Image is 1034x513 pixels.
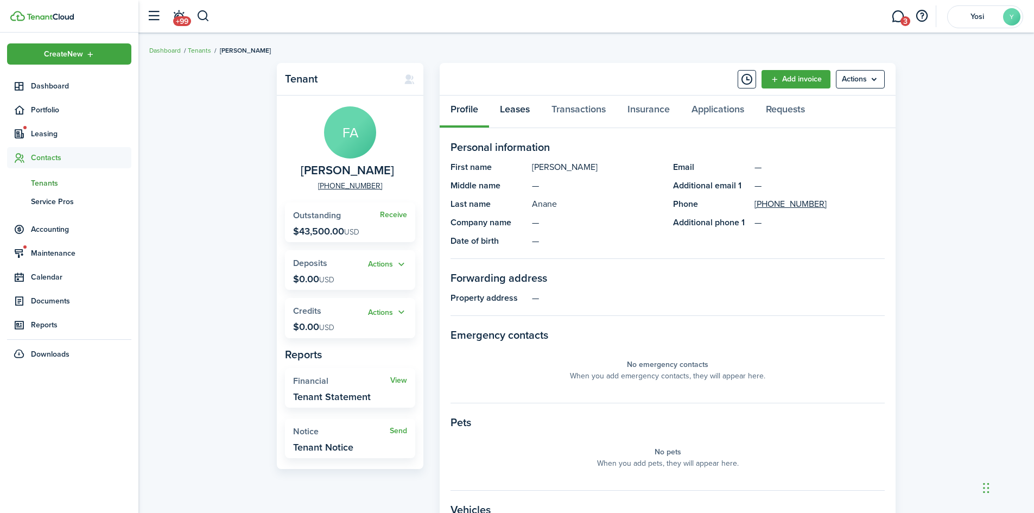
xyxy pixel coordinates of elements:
panel-main-title: Middle name [451,179,526,192]
button: Search [196,7,210,26]
panel-main-placeholder-title: No pets [655,446,681,458]
a: Applications [681,96,755,128]
span: Downloads [31,349,69,360]
span: [PERSON_NAME] [220,46,271,55]
avatar-text: FA [324,106,376,159]
img: TenantCloud [10,11,25,21]
panel-main-title: Property address [451,292,526,305]
a: [PHONE_NUMBER] [754,198,827,211]
a: Receive [380,211,407,219]
span: Calendar [31,271,131,283]
a: Leases [489,96,541,128]
panel-main-section-title: Forwarding address [451,270,885,286]
panel-main-subtitle: Reports [285,346,415,363]
avatar-text: Y [1003,8,1020,26]
panel-main-placeholder-description: When you add emergency contacts, they will appear here. [570,370,765,382]
widget-stats-description: Tenant Statement [293,391,371,402]
panel-main-description: — [532,216,662,229]
span: Tenants [31,178,131,189]
span: Documents [31,295,131,307]
panel-main-section-title: Emergency contacts [451,327,885,343]
button: Open menu [368,258,407,271]
button: Open menu [836,70,885,88]
button: Timeline [738,70,756,88]
span: USD [319,322,334,333]
button: Actions [368,306,407,319]
iframe: Chat Widget [980,461,1034,513]
a: Service Pros [7,192,131,211]
span: Create New [44,50,83,58]
a: Requests [755,96,816,128]
span: USD [344,226,359,238]
panel-main-title: Email [673,161,749,174]
panel-main-title: Phone [673,198,749,211]
p: $43,500.00 [293,226,359,237]
panel-main-title: Date of birth [451,235,526,248]
a: Send [390,427,407,435]
panel-main-description: — [532,235,662,248]
widget-stats-title: Notice [293,427,390,436]
span: Maintenance [31,248,131,259]
a: Tenants [188,46,211,55]
panel-main-title: Additional phone 1 [673,216,749,229]
span: Reports [31,319,131,331]
span: Service Pros [31,196,131,207]
button: Open menu [368,306,407,319]
div: Drag [983,472,989,504]
a: Add invoice [762,70,830,88]
p: $0.00 [293,274,334,284]
span: +99 [173,16,191,26]
button: Actions [368,258,407,271]
panel-main-section-title: Personal information [451,139,885,155]
span: Portfolio [31,104,131,116]
button: Open resource center [912,7,931,26]
a: Dashboard [7,75,131,97]
img: TenantCloud [27,14,74,20]
menu-btn: Actions [836,70,885,88]
span: Deposits [293,257,327,269]
a: [PHONE_NUMBER] [318,180,382,192]
span: Leasing [31,128,131,140]
span: Outstanding [293,209,341,221]
panel-main-section-title: Pets [451,414,885,430]
panel-main-placeholder-description: When you add pets, they will appear here. [597,458,739,469]
panel-main-description: — [532,292,885,305]
panel-main-title: Company name [451,216,526,229]
panel-main-title: Tenant [285,73,393,85]
span: Dashboard [31,80,131,92]
panel-main-description: Anane [532,198,662,211]
span: Accounting [31,224,131,235]
button: Open sidebar [143,6,164,27]
panel-main-title: First name [451,161,526,174]
a: View [390,376,407,385]
a: Dashboard [149,46,181,55]
span: Yosi [955,13,999,21]
a: Tenants [7,174,131,192]
panel-main-description: — [532,179,662,192]
a: Transactions [541,96,617,128]
panel-main-title: Last name [451,198,526,211]
panel-main-title: Additional email 1 [673,179,749,192]
p: $0.00 [293,321,334,332]
span: 3 [900,16,910,26]
widget-stats-description: Tenant Notice [293,442,353,453]
span: USD [319,274,334,286]
a: Notifications [168,3,189,30]
a: Insurance [617,96,681,128]
span: Contacts [31,152,131,163]
panel-main-placeholder-title: No emergency contacts [627,359,708,370]
span: Felita Anane [301,164,394,178]
a: Messaging [887,3,908,30]
a: Reports [7,314,131,335]
span: Credits [293,305,321,317]
panel-main-description: [PERSON_NAME] [532,161,662,174]
button: Open menu [7,43,131,65]
widget-stats-title: Financial [293,376,390,386]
